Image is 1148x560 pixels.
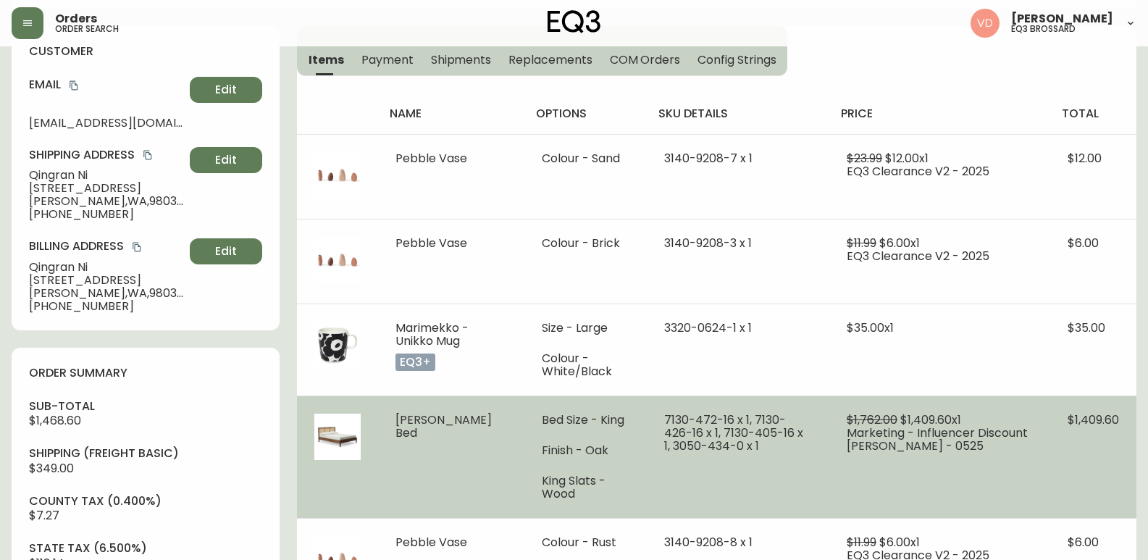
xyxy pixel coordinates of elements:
button: copy [130,240,144,254]
button: Edit [190,77,262,103]
span: [PERSON_NAME] [1011,13,1113,25]
img: logo [548,10,601,33]
h4: county tax (0.400%) [29,493,262,509]
span: $1,468.60 [29,412,81,429]
span: [PERSON_NAME] , WA , 98034 , US [29,195,184,208]
span: Pebble Vase [395,150,467,167]
span: $23.99 [847,150,882,167]
span: $349.00 [29,460,74,477]
span: 7130-472-16 x 1, 7130-426-16 x 1, 7130-405-16 x 1, 3050-434-0 x 1 [664,411,803,454]
span: Payment [361,52,414,67]
li: Colour - Sand [542,152,629,165]
span: EQ3 Clearance V2 - 2025 [847,248,989,264]
span: Edit [215,152,237,168]
span: [PHONE_NUMBER] [29,208,184,221]
span: $1,409.60 x 1 [900,411,961,428]
span: $11.99 [847,235,876,251]
span: $1,409.60 [1068,411,1119,428]
span: Shipments [431,52,492,67]
h4: price [841,106,1039,122]
img: f6b8be7c-8920-4749-bc18-840de2985df6.jpg [314,237,361,283]
span: $1,762.00 [847,411,897,428]
h4: options [536,106,635,122]
span: Pebble Vase [395,534,467,551]
span: COM Orders [610,52,681,67]
span: $35.00 [1068,319,1105,336]
button: copy [67,78,81,93]
h4: total [1062,106,1125,122]
span: [STREET_ADDRESS] [29,274,184,287]
li: Bed Size - King [542,414,629,427]
h4: Billing Address [29,238,184,254]
span: Pebble Vase [395,235,467,251]
img: 0c07ef8b-5122-4303-ba88-df0ccde9c459Optional[7130-471-425-405-13-Walnut-Front-Angle-LP.jpg].jpg [314,414,361,460]
span: Qingran Ni [29,261,184,274]
button: Edit [190,147,262,173]
span: Config Strings [697,52,776,67]
img: f6b8be7c-8920-4749-bc18-840de2985df6.jpg [314,152,361,198]
h5: eq3 brossard [1011,25,1076,33]
h4: Shipping Address [29,147,184,163]
span: [PERSON_NAME] Bed [395,411,492,441]
span: $11.99 [847,534,876,551]
span: Marimekko - Unikko Mug [395,319,469,349]
span: [STREET_ADDRESS] [29,182,184,195]
h4: order summary [29,365,262,381]
span: EQ3 Clearance V2 - 2025 [847,163,989,180]
li: Colour - Brick [542,237,629,250]
h4: sku details [658,106,818,122]
span: 3140-9208-7 x 1 [664,150,753,167]
span: Edit [215,82,237,98]
span: $6.00 x 1 [879,235,920,251]
span: $7.27 [29,507,59,524]
span: 3140-9208-8 x 1 [664,534,753,551]
span: $12.00 x 1 [885,150,929,167]
h5: order search [55,25,119,33]
span: Edit [215,243,237,259]
span: Marketing - Influencer Discount [PERSON_NAME] - 0525 [847,425,1028,454]
span: [EMAIL_ADDRESS][DOMAIN_NAME] [29,117,184,130]
h4: sub-total [29,398,262,414]
span: $6.00 [1068,534,1099,551]
li: King Slats - Wood [542,475,629,501]
button: copy [141,148,155,162]
span: Replacements [508,52,592,67]
li: Size - Large [542,322,629,335]
span: [PERSON_NAME] , WA , 98033 , US [29,287,184,300]
span: $6.00 [1068,235,1099,251]
img: 34cbe8de67806989076631741e6a7c6b [971,9,1000,38]
h4: name [390,106,513,122]
span: Items [309,52,344,67]
span: Qingran Ni [29,169,184,182]
h4: customer [29,43,262,59]
span: 3320-0624-1 x 1 [664,319,752,336]
h4: Shipping ( Freight Basic ) [29,446,262,461]
h4: Email [29,77,184,93]
li: Colour - Rust [542,536,629,549]
button: Edit [190,238,262,264]
p: eq3+ [395,354,435,371]
span: [PHONE_NUMBER] [29,300,184,313]
span: $12.00 [1068,150,1102,167]
li: Colour - White/Black [542,352,629,378]
span: $6.00 x 1 [879,534,920,551]
h4: state tax (6.500%) [29,540,262,556]
img: 964e61a0-6f94-4a1d-9d01-a898c9a7682e.jpg [314,322,361,368]
span: 3140-9208-3 x 1 [664,235,752,251]
span: $35.00 x 1 [847,319,894,336]
li: Finish - Oak [542,444,629,457]
span: Orders [55,13,97,25]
